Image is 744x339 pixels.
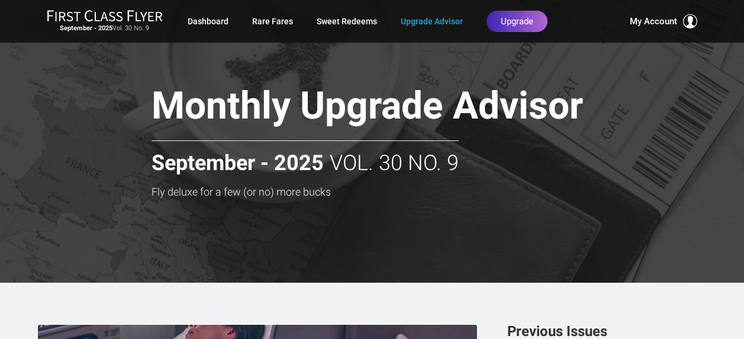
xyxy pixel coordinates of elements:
[152,85,649,131] h1: Monthly Upgrade Advisor
[507,324,707,338] h3: Previous Issues
[401,11,463,32] a: Upgrade Advisor
[152,186,649,198] h3: Fly deluxe for a few (or no) more bucks
[47,9,163,22] img: First Class Flyer
[188,11,228,32] a: Dashboard
[152,140,459,175] h2: Vol. 30 No. 9
[317,11,377,32] a: Sweet Redeems
[60,24,112,32] strong: September - 2025
[630,14,677,28] span: My Account
[252,11,293,32] a: Rare Fares
[47,24,163,33] small: Vol. 30 No. 9
[630,14,697,28] button: My Account
[47,9,163,33] a: First Class FlyerSeptember - 2025Vol. 30 No. 9
[152,152,324,175] strong: September - 2025
[487,11,547,32] a: Upgrade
